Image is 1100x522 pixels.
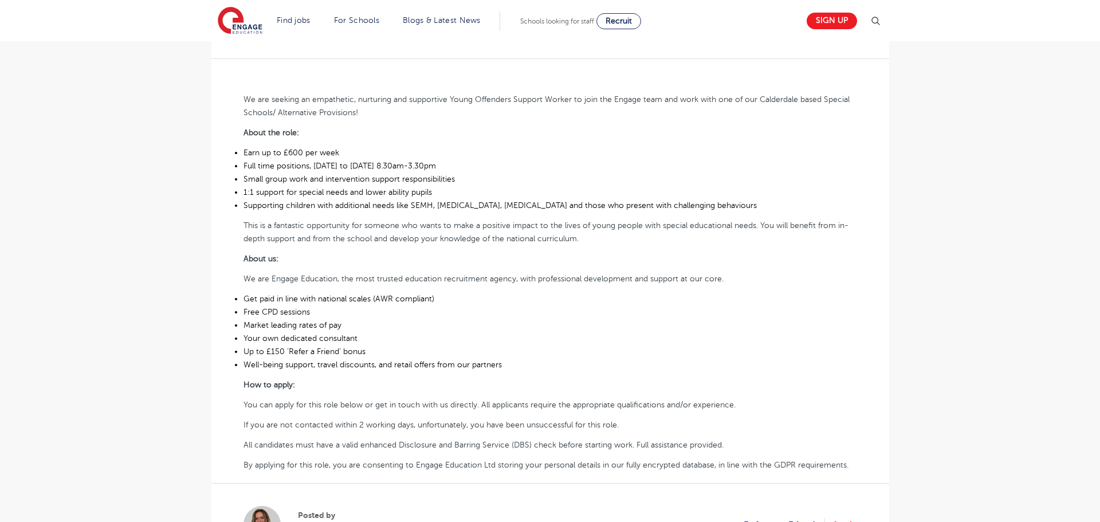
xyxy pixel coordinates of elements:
b: How to apply: [243,380,295,389]
a: Recruit [596,13,641,29]
li: Up to £150 ‘Refer a Friend’ bonus [243,345,857,358]
p: You can apply for this role below or get in touch with us directly. All applicants require the ap... [243,398,857,411]
b: About the role: [243,128,299,137]
span: Schools looking for staff [520,17,594,25]
p: By applying for this role, you are consenting to Engage Education Ltd storing your personal detai... [243,458,857,472]
li: Small group work and intervention support responsibilities [243,172,857,186]
p: If you are not contacted within 2 working days, unfortunately, you have been unsuccessful for thi... [243,418,857,431]
li: 1:1 support for special needs and lower ability pupils [243,186,857,199]
li: Full time positions, [DATE] to [DATE] 8.30am-3.30pm [243,159,857,172]
li: Get paid in line with national scales (AWR compliant) [243,292,857,305]
p: This is a fantastic opportunity for someone who wants to make a positive impact to the lives of y... [243,219,857,245]
li: Well-being support, travel discounts, and retail offers from our partners [243,358,857,371]
p: We are seeking an empathetic, nurturing and supportive Young Offenders Support Worker to join the... [243,93,857,119]
li: Free CPD sessions [243,305,857,319]
li: Market leading rates of pay [243,319,857,332]
a: Sign up [807,13,857,29]
li: Supporting children with additional needs like SEMH, [MEDICAL_DATA], [MEDICAL_DATA] and those who... [243,199,857,212]
li: Earn up to £600 per week [243,146,857,159]
span: Recruit [606,17,632,25]
b: About us: [243,254,278,263]
li: Your own dedicated consultant [243,332,857,345]
img: Engage Education [218,7,262,36]
p: All candidates must have a valid enhanced Disclosure and Barring Service (DBS) check before start... [243,438,857,452]
span: Posted by [298,509,454,521]
a: For Schools [334,16,379,25]
p: We are Engage Education, the most trusted education recruitment agency, with professional develop... [243,272,857,285]
a: Find jobs [277,16,311,25]
a: Blogs & Latest News [403,16,481,25]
